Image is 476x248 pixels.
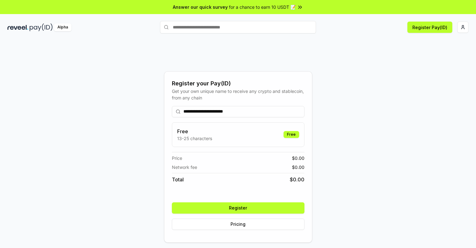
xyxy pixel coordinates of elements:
[177,135,212,142] p: 13-25 characters
[172,164,197,170] span: Network fee
[172,176,184,183] span: Total
[7,23,28,31] img: reveel_dark
[407,22,452,33] button: Register Pay(ID)
[173,4,228,10] span: Answer our quick survey
[292,164,304,170] span: $ 0.00
[290,176,304,183] span: $ 0.00
[172,155,182,161] span: Price
[172,202,304,214] button: Register
[54,23,71,31] div: Alpha
[172,88,304,101] div: Get your own unique name to receive any crypto and stablecoin, from any chain
[177,128,212,135] h3: Free
[229,4,296,10] span: for a chance to earn 10 USDT 📝
[172,219,304,230] button: Pricing
[284,131,299,138] div: Free
[292,155,304,161] span: $ 0.00
[30,23,53,31] img: pay_id
[172,79,304,88] div: Register your Pay(ID)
